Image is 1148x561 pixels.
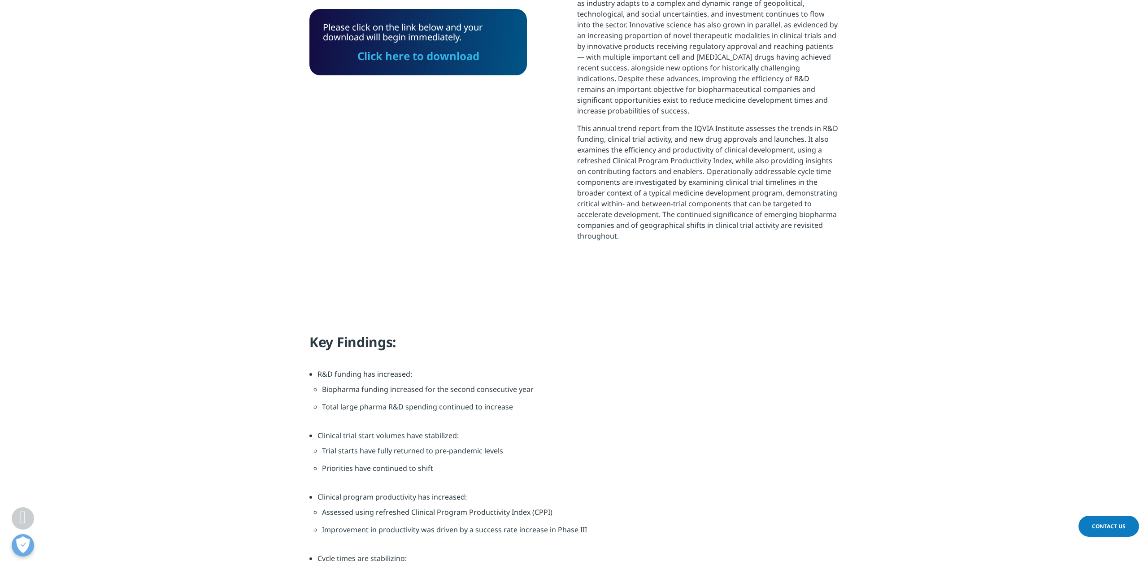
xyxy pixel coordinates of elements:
[12,534,34,557] button: Open Preferences
[357,48,479,63] a: Click here to download
[577,123,839,248] p: This annual trend report from the IQVIA Institute assesses the trends in R&D funding, clinical tr...
[317,430,839,491] li: Clinical trial start volumes have stabilized:
[322,445,834,463] li: Trial starts have fully returned to pre-pandemic levels
[322,524,834,542] li: Improvement in productivity was driven by a success rate increase in Phase III
[317,369,839,430] li: R&D funding has increased:
[1092,522,1126,530] span: Contact Us
[322,401,834,419] li: Total large pharma R&D spending continued to increase
[323,22,513,62] div: Please click on the link below and your download will begin immediately.
[322,463,834,480] li: Priorities have continued to shift
[1078,516,1139,537] a: Contact Us
[317,491,839,553] li: Clinical program productivity has increased:
[322,507,834,524] li: Assessed using refreshed Clinical Program Productivity Index (CPPI)
[322,384,834,401] li: Biopharma funding increased for the second consecutive year
[309,333,839,358] h4: Key Findings:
